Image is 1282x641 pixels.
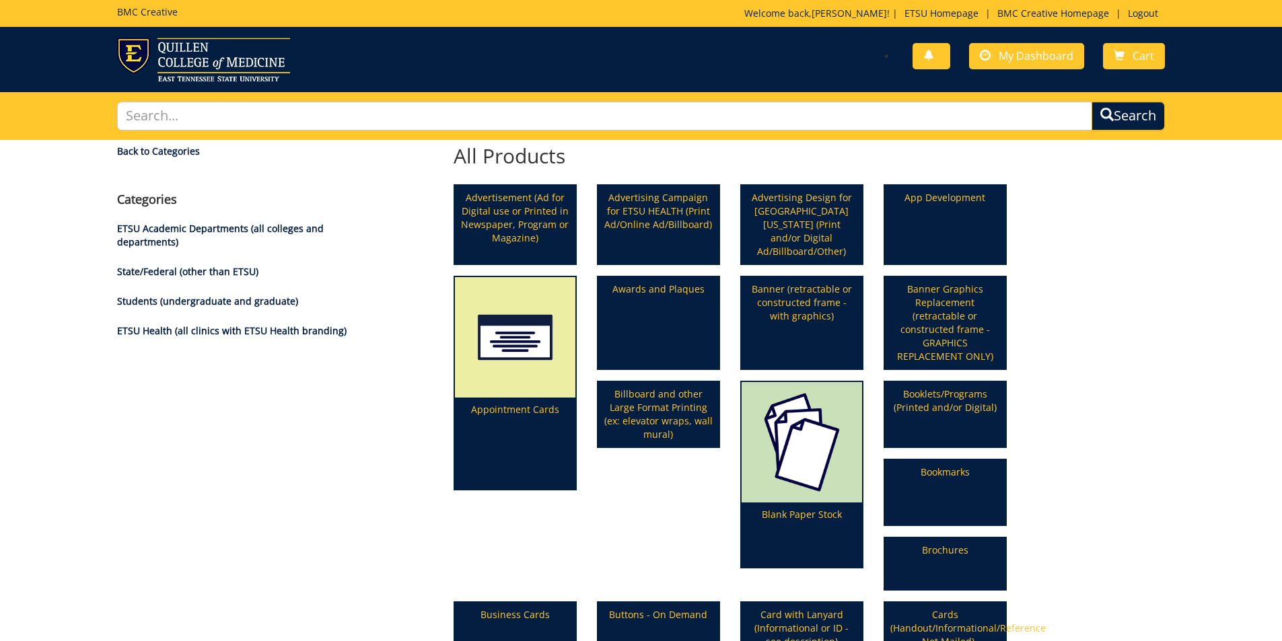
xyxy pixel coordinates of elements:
a: ETSU Homepage [898,7,985,20]
a: Brochures [885,538,1005,589]
span: Cart [1133,48,1154,63]
img: appointment%20cards-6556843a9f7d00.21763534.png [455,277,575,398]
a: Booklets/Programs (Printed and/or Digital) [885,382,1005,447]
img: ETSU logo [117,38,290,81]
a: Cart [1103,43,1165,69]
h5: BMC Creative [117,7,178,17]
a: ETSU Academic Departments (all colleges and departments) [117,222,324,248]
a: Billboard and other Large Format Printing (ex: elevator wraps, wall mural) [598,382,719,447]
a: Logout [1121,7,1165,20]
a: Bookmarks [885,460,1005,525]
a: State/Federal (other than ETSU) [117,265,258,278]
p: Welcome back, ! | | | [744,7,1165,20]
a: Blank Paper Stock [742,382,862,567]
a: Awards and Plaques [598,277,719,369]
a: Banner Graphics Replacement (retractable or constructed frame - GRAPHICS REPLACEMENT ONLY) [885,277,1005,369]
a: Students (undergraduate and graduate) [117,295,298,307]
a: Advertisement (Ad for Digital use or Printed in Newspaper, Program or Magazine) [455,186,575,264]
a: [PERSON_NAME] [812,7,887,20]
a: Banner (retractable or constructed frame - with graphics) [742,277,862,369]
button: Search [1092,102,1165,130]
p: Appointment Cards [455,398,575,489]
span: My Dashboard [999,48,1073,63]
h2: All Products [443,145,1017,167]
a: App Development [885,186,1005,264]
input: Search... [117,102,1093,130]
p: Blank Paper Stock [742,502,862,567]
a: Advertising Campaign for ETSU HEALTH (Print Ad/Online Ad/Billboard) [598,186,719,264]
a: My Dashboard [969,43,1084,69]
a: Advertising Design for [GEOGRAPHIC_DATA][US_STATE] (Print and/or Digital Ad/Billboard/Other) [742,186,862,264]
h4: Categories [117,193,364,206]
img: blank%20paper-65568471efb8f2.36674323.png [742,382,862,502]
a: Back to Categories [117,145,364,158]
a: ETSU Health (all clinics with ETSU Health branding) [117,324,347,337]
a: BMC Creative Homepage [991,7,1116,20]
a: Appointment Cards [455,277,575,489]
